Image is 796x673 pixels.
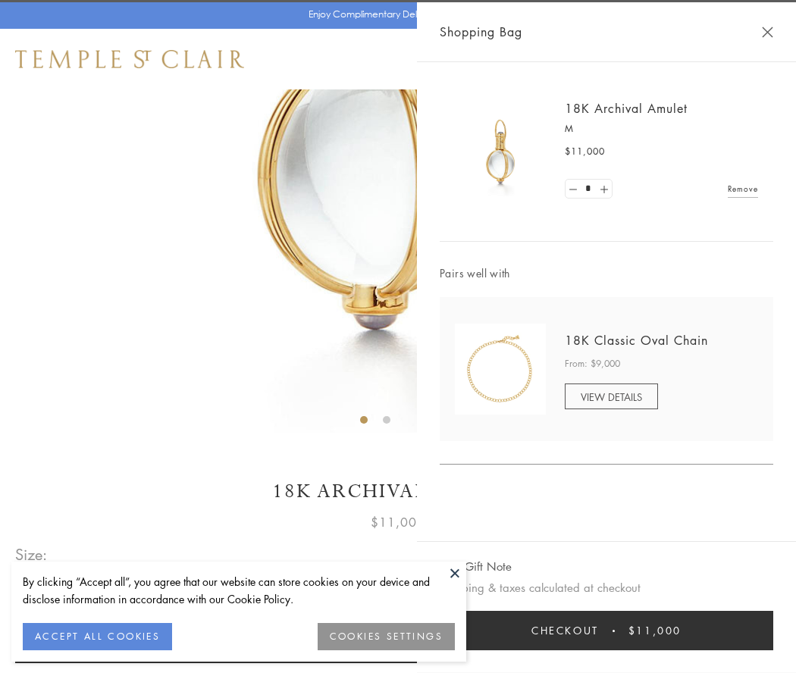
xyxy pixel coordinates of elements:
[565,383,658,409] a: VIEW DETAILS
[23,573,455,608] div: By clicking “Accept all”, you agree that our website can store cookies on your device and disclos...
[531,622,599,639] span: Checkout
[565,332,708,349] a: 18K Classic Oval Chain
[15,478,781,505] h1: 18K Archival Amulet
[596,180,611,199] a: Set quantity to 2
[628,622,682,639] span: $11,000
[728,180,758,197] a: Remove
[440,611,773,650] button: Checkout $11,000
[455,324,546,415] img: N88865-OV18
[455,106,546,197] img: 18K Archival Amulet
[440,22,522,42] span: Shopping Bag
[440,557,512,576] button: Add Gift Note
[565,356,620,371] span: From: $9,000
[566,180,581,199] a: Set quantity to 0
[565,121,758,136] p: M
[581,390,642,404] span: VIEW DETAILS
[23,623,172,650] button: ACCEPT ALL COOKIES
[318,623,455,650] button: COOKIES SETTINGS
[15,50,244,68] img: Temple St. Clair
[762,27,773,38] button: Close Shopping Bag
[440,578,773,597] p: Shipping & taxes calculated at checkout
[15,542,49,567] span: Size:
[565,100,688,117] a: 18K Archival Amulet
[565,144,605,159] span: $11,000
[371,512,425,532] span: $11,000
[440,265,773,282] span: Pairs well with
[309,7,481,22] p: Enjoy Complimentary Delivery & Returns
